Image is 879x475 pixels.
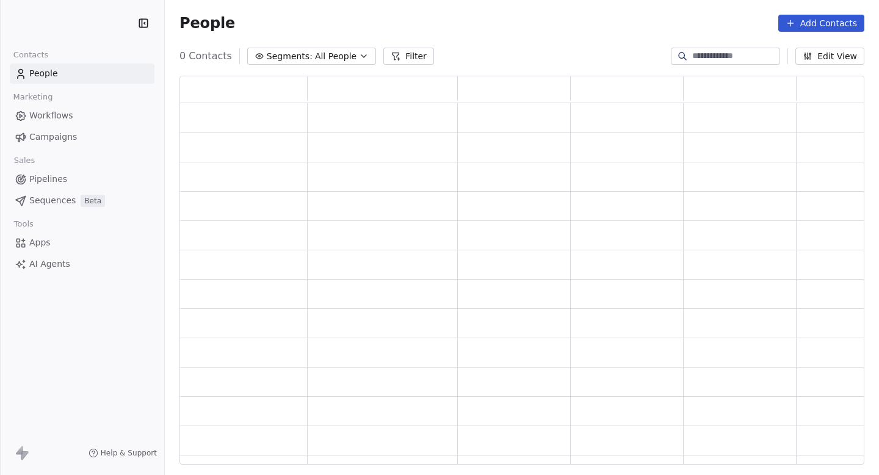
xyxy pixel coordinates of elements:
[10,63,154,84] a: People
[778,15,864,32] button: Add Contacts
[10,233,154,253] a: Apps
[383,48,434,65] button: Filter
[315,50,356,63] span: All People
[8,88,58,106] span: Marketing
[29,258,70,270] span: AI Agents
[10,169,154,189] a: Pipelines
[29,109,73,122] span: Workflows
[10,106,154,126] a: Workflows
[81,195,105,207] span: Beta
[29,194,76,207] span: Sequences
[10,190,154,211] a: SequencesBeta
[267,50,313,63] span: Segments:
[10,254,154,274] a: AI Agents
[795,48,864,65] button: Edit View
[9,151,40,170] span: Sales
[89,448,157,458] a: Help & Support
[29,67,58,80] span: People
[29,236,51,249] span: Apps
[10,127,154,147] a: Campaigns
[29,131,77,143] span: Campaigns
[9,215,38,233] span: Tools
[29,173,67,186] span: Pipelines
[179,49,232,63] span: 0 Contacts
[8,46,54,64] span: Contacts
[179,14,235,32] span: People
[101,448,157,458] span: Help & Support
